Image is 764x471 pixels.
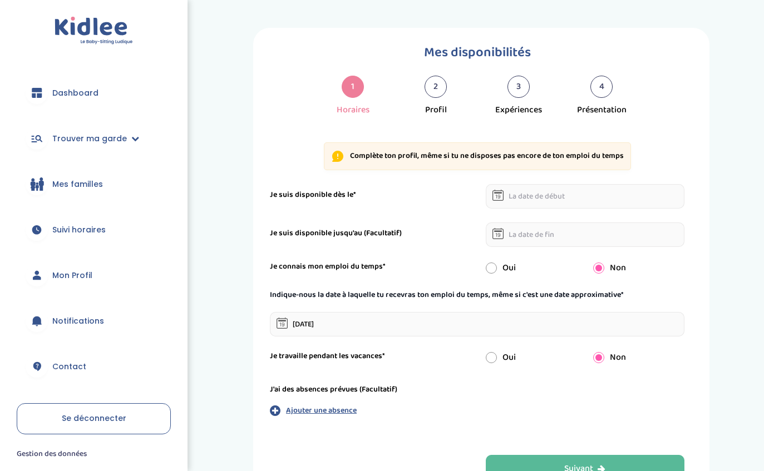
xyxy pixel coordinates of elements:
a: Se déconnecter [17,403,171,434]
div: 3 [507,76,530,98]
div: Oui [477,351,585,364]
button: Ajouter une absence [270,404,357,417]
div: Non [585,351,693,364]
p: Complète ton profil, même si tu ne disposes pas encore de ton emploi du temps [350,151,624,162]
label: Je connais mon emploi du temps* [270,261,386,272]
span: Se déconnecter [62,413,126,424]
span: Suivi horaires [52,224,106,236]
span: Contact [52,361,86,373]
label: Je suis disponible jusqu'au (Facultatif) [270,227,402,239]
label: J'ai des absences prévues (Facultatif) [270,384,397,395]
input: La date de fin [486,222,685,247]
button: Gestion des données [10,443,93,466]
span: Mon Profil [52,270,92,281]
div: Non [585,261,693,275]
label: Indique-nous la date à laquelle tu recevras ton emploi du temps, même si c'est une date approxima... [270,289,624,301]
div: Profil [425,103,447,117]
a: Mes familles [17,164,171,204]
span: Trouver ma garde [52,133,127,145]
a: Notifications [17,301,171,341]
h1: Mes disponibilités [270,42,684,63]
label: Je travaille pendant les vacances* [270,350,385,362]
div: Horaires [337,103,369,117]
span: Notifications [52,315,104,327]
a: Dashboard [17,73,171,113]
div: Présentation [577,103,627,117]
div: 2 [425,76,447,98]
a: Suivi horaires [17,210,171,250]
a: Mon Profil [17,255,171,295]
input: La date de début [486,184,685,209]
div: Expériences [495,103,542,117]
label: Je suis disponible dès le* [270,189,356,201]
a: Trouver ma garde [17,118,171,158]
p: Ajouter une absence [286,405,357,417]
span: Gestion des données [17,449,87,459]
div: Oui [477,261,585,275]
span: Dashboard [52,87,98,99]
span: Mes familles [52,179,103,190]
div: 4 [590,76,613,98]
img: logo.svg [55,17,133,45]
div: 1 [342,76,364,98]
input: Date exacte [270,312,684,336]
a: Contact [17,346,171,386]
